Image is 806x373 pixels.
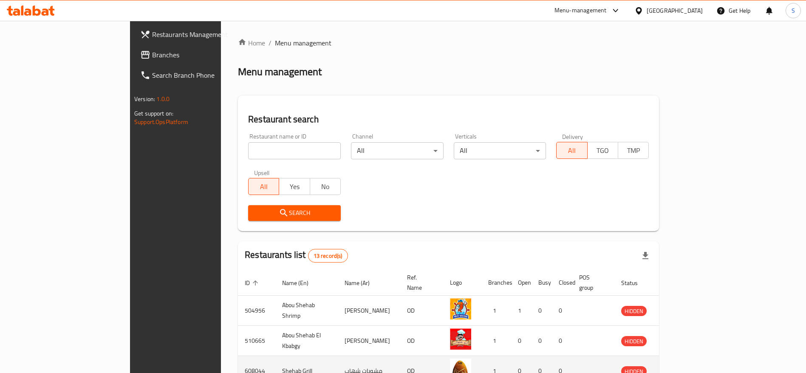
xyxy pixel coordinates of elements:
th: Open [511,270,532,296]
span: Menu management [275,38,331,48]
td: 1 [481,326,511,356]
div: All [454,142,546,159]
li: / [269,38,271,48]
span: All [252,181,276,193]
button: All [556,142,587,159]
a: Search Branch Phone [133,65,265,85]
td: 0 [552,296,572,326]
span: TMP [622,144,645,157]
img: Abou Shehab El Kbabgy [450,328,471,350]
td: 0 [552,326,572,356]
span: Restaurants Management [152,29,258,40]
button: Yes [279,178,310,195]
span: Yes [283,181,306,193]
th: Logo [443,270,481,296]
span: TGO [591,144,615,157]
label: Upsell [254,170,270,175]
span: No [314,181,337,193]
span: HIDDEN [621,336,647,346]
img: Abou Shehab Shrimp [450,298,471,319]
span: Name (En) [282,278,320,288]
td: 1 [511,296,532,326]
td: 0 [511,326,532,356]
td: 1 [481,296,511,326]
span: Branches [152,50,258,60]
div: Total records count [308,249,348,263]
td: Abou Shehab El Kbabgy [275,326,338,356]
td: Abou Shehab Shrimp [275,296,338,326]
h2: Restaurants list [245,249,348,263]
div: All [351,142,444,159]
span: 1.0.0 [156,93,170,105]
td: OD [400,296,443,326]
td: [PERSON_NAME] [338,296,400,326]
input: Search for restaurant name or ID.. [248,142,341,159]
button: No [310,178,341,195]
a: Support.OpsPlatform [134,116,188,127]
span: S [792,6,795,15]
nav: breadcrumb [238,38,659,48]
div: [GEOGRAPHIC_DATA] [647,6,703,15]
button: TGO [587,142,618,159]
span: Name (Ar) [345,278,381,288]
span: Get support on: [134,108,173,119]
span: POS group [579,272,604,293]
th: Closed [552,270,572,296]
span: Status [621,278,649,288]
td: 0 [532,296,552,326]
span: HIDDEN [621,306,647,316]
span: Ref. Name [407,272,433,293]
h2: Menu management [238,65,322,79]
a: Restaurants Management [133,24,265,45]
span: Search [255,208,334,218]
span: ID [245,278,261,288]
span: Version: [134,93,155,105]
button: Search [248,205,341,221]
th: Busy [532,270,552,296]
td: 0 [532,326,552,356]
a: Branches [133,45,265,65]
button: TMP [618,142,649,159]
td: [PERSON_NAME] [338,326,400,356]
th: Branches [481,270,511,296]
div: Menu-management [554,6,607,16]
label: Delivery [562,133,583,139]
div: HIDDEN [621,336,647,346]
td: OD [400,326,443,356]
div: Export file [635,246,656,266]
button: All [248,178,279,195]
h2: Restaurant search [248,113,649,126]
span: Search Branch Phone [152,70,258,80]
span: 13 record(s) [308,252,348,260]
span: All [560,144,584,157]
